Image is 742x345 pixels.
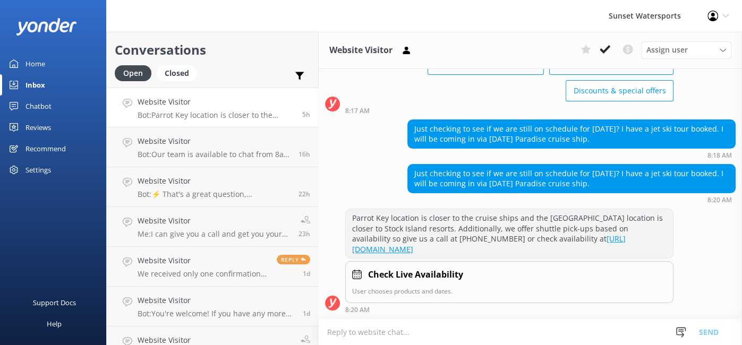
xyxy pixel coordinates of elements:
a: Closed [157,67,202,79]
div: Just checking to see if we are still on schedule for [DATE]? I have a jet ski tour booked. I will... [408,120,735,148]
div: Just checking to see if we are still on schedule for [DATE]? I have a jet ski tour booked. I will... [408,165,735,193]
p: Bot: Parrot Key location is closer to the cruise ships and the [GEOGRAPHIC_DATA] location is clos... [138,110,294,120]
div: Parrot Key location is closer to the cruise ships and the [GEOGRAPHIC_DATA] location is closer to... [346,209,673,258]
h4: Website Visitor [138,255,269,266]
h3: Website Visitor [329,44,393,57]
p: We received only one confirmation email [138,269,269,279]
span: Sep 28 2025 02:05pm (UTC -05:00) America/Cancun [298,229,310,238]
button: Discounts & special offers [566,80,673,101]
span: Sep 29 2025 07:20am (UTC -05:00) America/Cancun [302,110,310,119]
p: User chooses products and dates. [352,286,667,296]
a: Website VisitorBot:Our team is available to chat from 8am to 8pm. You can also give us a call at ... [107,127,318,167]
span: Sep 28 2025 09:15am (UTC -05:00) America/Cancun [303,309,310,318]
div: Inbox [25,74,45,96]
a: [URL][DOMAIN_NAME] [352,234,626,254]
div: Sep 29 2025 07:20am (UTC -05:00) America/Cancun [345,306,673,313]
h2: Conversations [115,40,310,60]
h4: Website Visitor [138,135,291,147]
div: Sep 29 2025 07:20am (UTC -05:00) America/Cancun [407,196,736,203]
a: Open [115,67,157,79]
p: Bot: ⚡ That's a great question, unfortunately I do not know the answer. I'm going to reach out to... [138,189,291,199]
strong: 8:20 AM [345,307,370,313]
div: Sep 29 2025 07:18am (UTC -05:00) America/Cancun [407,151,736,159]
div: Recommend [25,138,66,159]
span: Reply [277,255,310,264]
p: Bot: Our team is available to chat from 8am to 8pm. You can also give us a call at [PHONE_NUMBER]... [138,150,291,159]
div: Settings [25,159,51,180]
div: Sep 29 2025 07:17am (UTC -05:00) America/Cancun [345,107,673,114]
h4: Website Visitor [138,175,291,187]
span: Sep 28 2025 10:33am (UTC -05:00) America/Cancun [303,269,310,278]
a: Website VisitorBot:⚡ That's a great question, unfortunately I do not know the answer. I'm going t... [107,167,318,207]
div: Help [47,313,62,334]
strong: 8:18 AM [707,152,732,159]
div: Chatbot [25,96,52,117]
div: Closed [157,65,197,81]
h4: Website Visitor [138,215,291,227]
h4: Website Visitor [138,96,294,108]
span: Assign user [646,44,688,56]
a: Website VisitorBot:Parrot Key location is closer to the cruise ships and the [GEOGRAPHIC_DATA] lo... [107,88,318,127]
p: Me: I can give you a call and get you your military discount, whats your number? [138,229,291,239]
img: yonder-white-logo.png [16,18,77,36]
div: Home [25,53,45,74]
div: Support Docs [33,292,76,313]
div: Reviews [25,117,51,138]
span: Sep 28 2025 03:07pm (UTC -05:00) America/Cancun [298,189,310,199]
a: Website VisitorMe:I can give you a call and get you your military discount, whats your number?23h [107,207,318,247]
div: Open [115,65,151,81]
h4: Check Live Availability [368,268,463,282]
span: Sep 28 2025 08:13pm (UTC -05:00) America/Cancun [298,150,310,159]
strong: 8:17 AM [345,108,370,114]
div: Assign User [641,41,731,58]
strong: 8:20 AM [707,197,732,203]
a: Website VisitorBot:You're welcome! If you have any more questions or need further assistance, fee... [107,287,318,326]
a: Website VisitorWe received only one confirmation emailReply1d [107,247,318,287]
p: Bot: You're welcome! If you have any more questions or need further assistance, feel free to ask.... [138,309,295,318]
h4: Website Visitor [138,295,295,306]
